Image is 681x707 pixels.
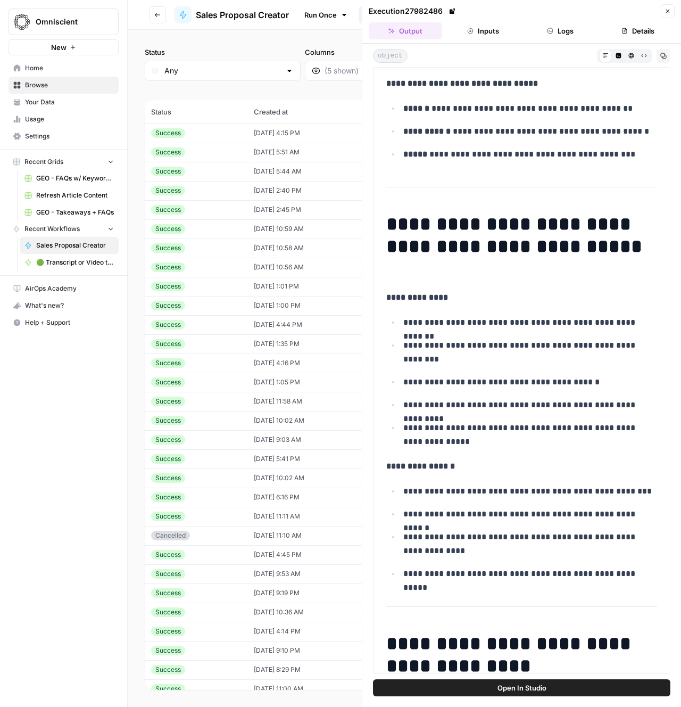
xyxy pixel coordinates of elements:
td: [DATE] 11:11 AM [247,507,373,526]
a: GEO - FAQs w/ Keywords Grid (1) [20,170,119,187]
span: Usage [25,114,114,124]
td: [DATE] 5:51 AM [247,143,373,162]
span: GEO - Takeaways + FAQs [36,208,114,217]
td: [DATE] 10:36 AM [247,603,373,622]
img: Omniscient Logo [12,12,31,31]
div: Success [151,339,185,349]
div: Success [151,550,185,560]
span: New [51,42,67,53]
span: Browse [25,80,114,90]
div: Success [151,512,185,521]
div: Success [151,377,185,387]
div: Execution 27982486 [369,6,458,17]
a: AirOps Academy [9,280,119,297]
td: [DATE] 4:44 PM [247,315,373,334]
div: Success [151,301,185,310]
span: AirOps Academy [25,284,114,293]
td: [DATE] 6:16 PM [247,488,373,507]
div: Success [151,320,185,330]
a: Home [9,60,119,77]
div: Success [151,569,185,579]
div: Success [151,607,185,617]
span: Home [25,63,114,73]
td: [DATE] 9:10 PM [247,641,373,660]
button: Open In Studio [373,679,670,696]
a: Refresh Article Content [20,187,119,204]
a: Sales Proposal Creator [20,237,119,254]
button: Inputs [446,22,520,39]
td: [DATE] 4:14 PM [247,622,373,641]
td: [DATE] 10:58 AM [247,239,373,258]
span: Omniscient [36,17,100,27]
div: Success [151,358,185,368]
div: Success [151,282,185,291]
span: Your Data [25,97,114,107]
td: [DATE] 11:10 AM [247,526,373,545]
td: [DATE] 10:59 AM [247,219,373,239]
span: Sales Proposal Creator [36,241,114,250]
td: [DATE] 1:01 PM [247,277,373,296]
div: Success [151,684,185,694]
th: Status [145,100,247,124]
td: [DATE] 11:58 AM [247,392,373,411]
button: Details [601,22,675,39]
td: [DATE] 2:45 PM [247,200,373,219]
div: Success [151,627,185,636]
td: [DATE] 9:53 AM [247,564,373,583]
div: Success [151,397,185,406]
label: Status [145,47,301,57]
span: (32 records) [145,81,664,100]
div: Success [151,473,185,483]
a: 🟢 Transcript or Video to LinkedIn Posts [20,254,119,271]
div: Success [151,243,185,253]
a: Usage [9,111,119,128]
input: (5 shown) [325,65,441,76]
div: Success [151,646,185,655]
div: Success [151,454,185,464]
button: What's new? [9,297,119,314]
th: Created at [247,100,373,124]
a: Browse [9,77,119,94]
td: [DATE] 1:05 PM [247,373,373,392]
label: Columns [305,47,461,57]
a: Your Data [9,94,119,111]
span: Recent Grids [24,157,63,167]
div: What's new? [9,298,118,314]
td: [DATE] 8:29 PM [247,660,373,679]
span: object [373,49,408,63]
button: Recent Workflows [9,221,119,237]
span: Open In Studio [497,683,546,693]
button: Workspace: Omniscient [9,9,119,35]
a: GEO - Takeaways + FAQs [20,204,119,221]
div: Success [151,435,185,445]
td: [DATE] 5:41 PM [247,449,373,468]
div: Success [151,224,185,234]
td: [DATE] 10:56 AM [247,258,373,277]
span: 🟢 Transcript or Video to LinkedIn Posts [36,258,114,267]
span: Sales Proposal Creator [196,9,289,21]
div: Success [151,147,185,157]
div: Success [151,186,185,195]
div: Success [151,262,185,272]
button: Output [369,22,442,39]
span: GEO - FAQs w/ Keywords Grid (1) [36,174,114,183]
div: Success [151,416,185,425]
td: [DATE] 1:00 PM [247,296,373,315]
a: Run Once [297,6,354,24]
div: Success [151,167,185,176]
td: [DATE] 1:35 PM [247,334,373,353]
div: Cancelled [151,531,190,540]
td: [DATE] 4:45 PM [247,545,373,564]
div: Success [151,128,185,138]
div: Success [151,492,185,502]
button: Recent Grids [9,154,119,170]
td: [DATE] 9:19 PM [247,583,373,603]
button: Logs [524,22,597,39]
div: Success [151,205,185,215]
input: Any [164,65,281,76]
td: [DATE] 4:16 PM [247,353,373,373]
button: Help + Support [9,314,119,331]
a: Sales Proposal Creator [175,6,289,23]
td: [DATE] 11:00 AM [247,679,373,698]
td: [DATE] 10:02 AM [247,468,373,488]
